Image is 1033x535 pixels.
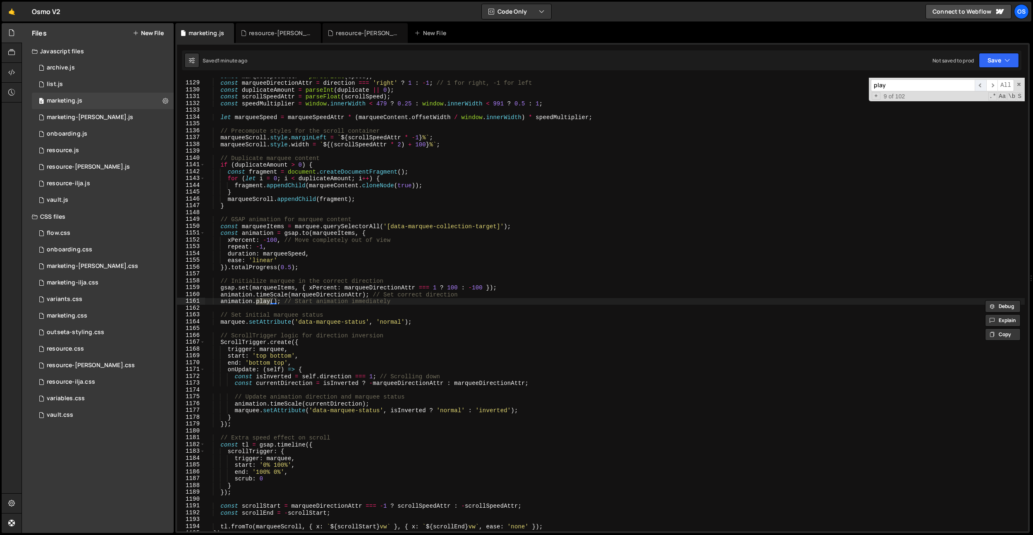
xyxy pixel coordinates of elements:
[177,216,205,223] div: 1149
[177,468,205,475] div: 1186
[177,441,205,448] div: 1182
[1014,4,1029,19] a: Os
[177,120,205,127] div: 1135
[177,277,205,284] div: 1158
[1007,92,1016,100] span: Whole Word Search
[177,148,205,155] div: 1139
[177,305,205,312] div: 1162
[177,229,205,236] div: 1151
[47,395,85,402] div: variables.css
[177,496,205,503] div: 1190
[32,159,174,175] div: 16596/46194.js
[177,461,205,468] div: 1185
[177,489,205,496] div: 1189
[177,380,205,387] div: 1173
[177,93,205,100] div: 1131
[871,79,975,91] input: Search for
[47,180,90,187] div: resource-ilja.js
[177,270,205,277] div: 1157
[32,7,60,17] div: Osmo V2
[32,126,174,142] div: 16596/48092.js
[177,366,205,373] div: 1171
[2,2,22,21] a: 🤙
[32,341,174,357] div: 16596/46199.css
[177,223,205,230] div: 1150
[177,318,205,325] div: 1164
[47,411,73,419] div: vault.css
[177,448,205,455] div: 1183
[32,390,174,407] div: 16596/45154.css
[177,298,205,305] div: 1161
[32,76,174,93] div: 16596/45151.js
[47,279,98,287] div: marketing-ilja.css
[177,516,205,523] div: 1193
[32,225,174,241] div: 16596/47552.css
[32,308,174,324] div: 16596/45446.css
[22,208,174,225] div: CSS files
[177,373,205,380] div: 1172
[979,53,1019,68] button: Save
[177,100,205,107] div: 1132
[177,209,205,216] div: 1148
[933,57,974,64] div: Not saved to prod
[47,246,92,253] div: onboarding.css
[177,284,205,291] div: 1159
[32,275,174,291] div: 16596/47731.css
[47,329,104,336] div: outseta-styling.css
[47,362,135,369] div: resource-[PERSON_NAME].css
[985,328,1021,341] button: Copy
[177,182,205,189] div: 1144
[47,163,130,171] div: resource-[PERSON_NAME].js
[47,64,75,72] div: archive.js
[986,79,998,91] span: ​
[177,455,205,462] div: 1184
[177,387,205,394] div: 1174
[32,291,174,308] div: 16596/45511.css
[47,345,84,353] div: resource.css
[32,374,174,390] div: 16596/46198.css
[1017,92,1022,100] span: Search In Selection
[177,400,205,407] div: 1176
[985,314,1021,327] button: Explain
[177,196,205,203] div: 1146
[177,407,205,414] div: 1177
[32,192,174,208] div: 16596/45133.js
[177,257,205,264] div: 1155
[177,175,205,182] div: 1143
[177,332,205,339] div: 1166
[988,92,997,100] span: RegExp Search
[47,147,79,154] div: resource.js
[177,127,205,134] div: 1136
[177,482,205,489] div: 1188
[177,114,205,121] div: 1134
[47,378,95,386] div: resource-ilja.css
[177,311,205,318] div: 1163
[47,130,87,138] div: onboarding.js
[414,29,449,37] div: New File
[872,92,880,100] span: Toggle Replace mode
[32,109,174,126] div: 16596/45424.js
[47,296,82,303] div: variants.css
[39,98,44,105] span: 0
[177,509,205,516] div: 1192
[177,291,205,298] div: 1160
[177,155,205,162] div: 1140
[218,57,247,64] div: 1 minute ago
[47,81,63,88] div: list.js
[47,263,138,270] div: marketing-[PERSON_NAME].css
[177,414,205,421] div: 1178
[32,407,174,423] div: 16596/45153.css
[177,420,205,428] div: 1179
[32,29,47,38] h2: Files
[177,339,205,346] div: 1167
[177,250,205,257] div: 1154
[177,86,205,93] div: 1130
[177,141,205,148] div: 1138
[177,202,205,209] div: 1147
[177,107,205,114] div: 1133
[22,43,174,60] div: Javascript files
[133,30,164,36] button: New File
[249,29,311,37] div: resource-[PERSON_NAME].css
[177,502,205,509] div: 1191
